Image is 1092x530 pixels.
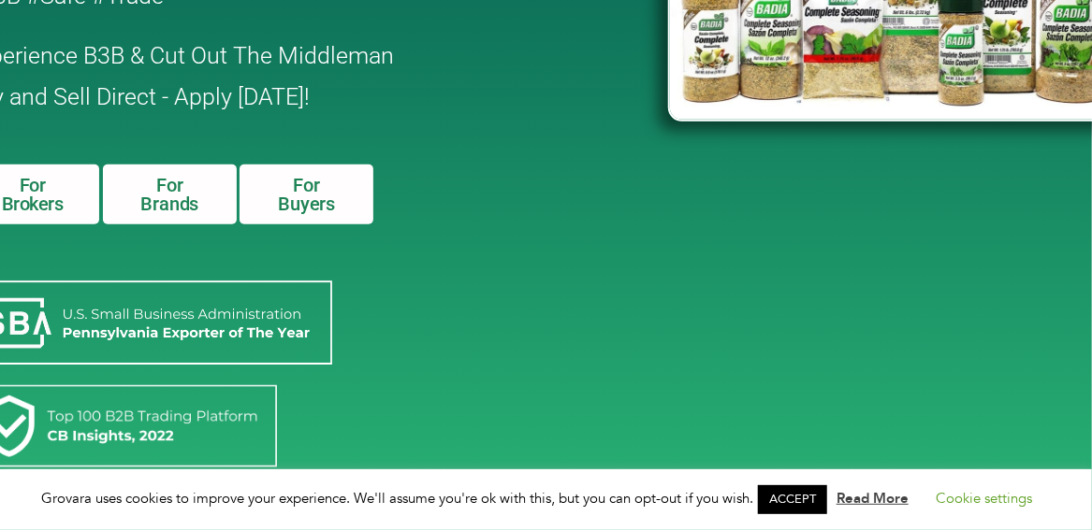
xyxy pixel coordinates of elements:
a: For Brands [103,165,237,224]
a: ACCEPT [758,485,827,514]
a: For Buyers [240,165,374,224]
a: Read More [837,489,909,508]
a: Cookie settings [936,489,1032,508]
span: For Brands [125,176,214,213]
span: Grovara uses cookies to improve your experience. We'll assume you're ok with this, but you can op... [41,489,1051,508]
span: For Buyers [262,176,352,213]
